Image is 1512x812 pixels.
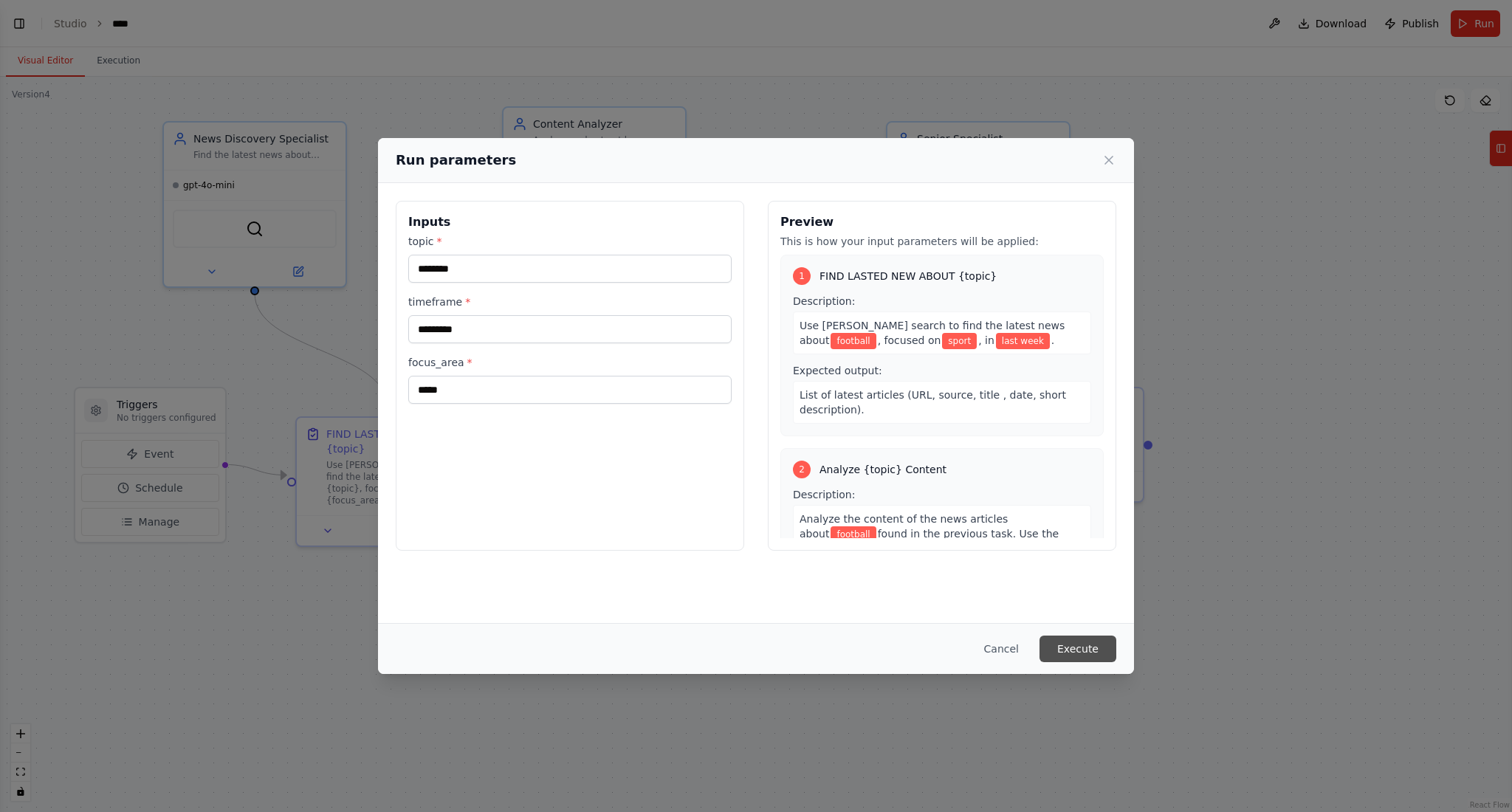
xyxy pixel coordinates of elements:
[408,355,732,370] label: focus_area
[780,213,1104,231] h3: Preview
[819,269,997,283] span: FIND LASTED NEW ABOUT {topic}
[800,513,1008,540] span: Analyze the content of the news articles about
[793,267,811,285] div: 1
[1051,334,1054,346] span: .
[408,295,732,309] label: timeframe
[800,320,1065,346] span: Use [PERSON_NAME] search to find the latest news about
[831,333,876,349] span: Variable: topic
[978,334,994,346] span: , in
[408,213,732,231] h3: Inputs
[800,389,1066,416] span: List of latest articles (URL, source, title , date, short description).
[793,365,882,376] span: Expected output:
[793,489,855,500] span: Description:
[831,526,876,543] span: Variable: topic
[793,295,855,307] span: Description:
[780,234,1104,249] p: This is how your input parameters will be applied:
[396,150,516,171] h2: Run parameters
[1039,636,1116,662] button: Execute
[878,334,941,346] span: , focused on
[793,461,811,478] div: 2
[800,528,1080,584] span: found in the previous task. Use the "Read website content" tool to read the full content of each ...
[942,333,977,349] span: Variable: focus_area
[972,636,1031,662] button: Cancel
[408,234,732,249] label: topic
[819,462,946,477] span: Analyze {topic} Content
[996,333,1050,349] span: Variable: timeframe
